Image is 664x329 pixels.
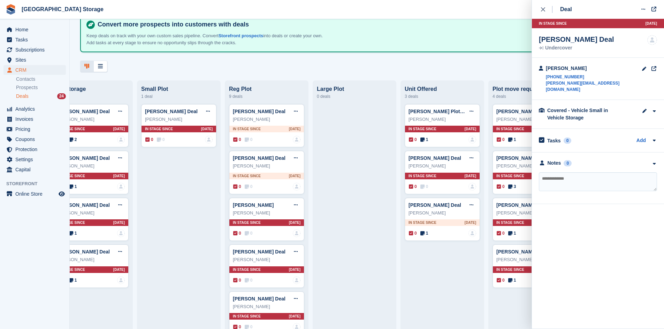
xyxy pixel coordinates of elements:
[409,183,417,190] span: 0
[420,183,428,190] span: 0
[245,183,253,190] span: 0
[57,249,110,254] a: [PERSON_NAME] Deal
[496,249,603,254] a: [PERSON_NAME] Level or downhill small plot
[409,230,417,236] span: 0
[15,114,57,124] span: Invoices
[233,116,300,123] div: [PERSON_NAME]
[141,92,216,101] div: 1 deal
[3,144,66,154] a: menu
[57,173,85,179] span: In stage since
[19,3,106,15] a: [GEOGRAPHIC_DATA] Storage
[539,46,614,50] div: Undercover
[647,35,657,45] img: deal-assignee-blank
[141,86,216,92] div: Small Plot
[409,202,461,208] a: [PERSON_NAME] Deal
[219,33,264,38] a: Storefront prospects
[113,173,125,179] span: [DATE]
[3,124,66,134] a: menu
[57,163,125,170] div: [PERSON_NAME]
[86,32,330,46] p: Keep deals on track with your own custom sales pipeline. Convert into deals or create your own. A...
[53,86,129,92] div: Self Storage
[496,155,590,161] a: [PERSON_NAME] move away from trees
[117,183,125,190] a: deal-assignee-blank
[113,220,125,225] span: [DATE]
[16,93,29,100] span: Deals
[564,138,572,144] div: 0
[409,126,436,132] span: In stage since
[409,220,436,225] span: In stage since
[547,107,617,122] div: Covered - Vehicle Small in Vehicle Storage
[497,183,505,190] span: 0
[15,45,57,55] span: Subscriptions
[289,220,300,225] span: [DATE]
[409,155,461,161] a: [PERSON_NAME] Deal
[496,163,564,170] div: [PERSON_NAME]
[493,86,568,92] div: Plot move requested
[496,220,524,225] span: In stage since
[69,183,77,190] span: 1
[229,92,304,101] div: 9 deals
[145,116,213,123] div: [PERSON_NAME]
[16,84,38,91] span: Prospects
[3,45,66,55] a: menu
[6,180,69,187] span: Storefront
[468,229,476,237] a: deal-assignee-blank
[233,183,241,190] span: 0
[117,276,125,284] img: deal-assignee-blank
[117,229,125,237] img: deal-assignee-blank
[493,92,568,101] div: 4 deals
[95,21,647,29] h4: Convert more prospects into customers with deals
[57,109,110,114] a: [PERSON_NAME] Deal
[233,136,241,143] span: 0
[508,277,516,283] span: 1
[409,163,476,170] div: [PERSON_NAME]
[3,65,66,75] a: menu
[15,124,57,134] span: Pricing
[546,74,642,80] a: [PHONE_NUMBER]
[409,173,436,179] span: In stage since
[465,220,476,225] span: [DATE]
[69,277,77,283] span: 1
[69,136,77,143] span: 2
[546,65,642,72] div: [PERSON_NAME]
[3,35,66,45] a: menu
[420,136,428,143] span: 1
[57,116,125,123] div: [PERSON_NAME]
[546,80,642,93] a: [PERSON_NAME][EMAIL_ADDRESS][DOMAIN_NAME]
[205,136,213,143] a: deal-assignee-blank
[539,21,567,26] span: In stage since
[293,183,300,190] img: deal-assignee-blank
[245,230,253,236] span: 0
[15,155,57,164] span: Settings
[3,155,66,164] a: menu
[293,229,300,237] a: deal-assignee-blank
[117,136,125,143] img: deal-assignee-blank
[57,220,85,225] span: In stage since
[233,277,241,283] span: 0
[409,210,476,217] div: [PERSON_NAME]
[3,134,66,144] a: menu
[646,21,657,26] span: [DATE]
[468,183,476,190] a: deal-assignee-blank
[496,210,564,217] div: [PERSON_NAME]
[233,267,261,272] span: In stage since
[53,92,129,101] div: 4 deals
[6,4,16,15] img: stora-icon-8386f47178a22dfd0bd8f6a31ec36ba5ce8667c1dd55bd0f319d3a0aa187defe.svg
[465,126,476,132] span: [DATE]
[560,5,572,14] div: Deal
[289,314,300,319] span: [DATE]
[57,267,85,272] span: In stage since
[465,173,476,179] span: [DATE]
[233,155,285,161] a: [PERSON_NAME] Deal
[58,190,66,198] a: Preview store
[245,277,253,283] span: 0
[508,183,516,190] span: 3
[233,210,300,217] div: [PERSON_NAME]
[16,76,66,83] a: Contacts
[409,109,474,114] a: [PERSON_NAME] Plot CB10
[496,126,524,132] span: In stage since
[548,159,561,167] div: Notes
